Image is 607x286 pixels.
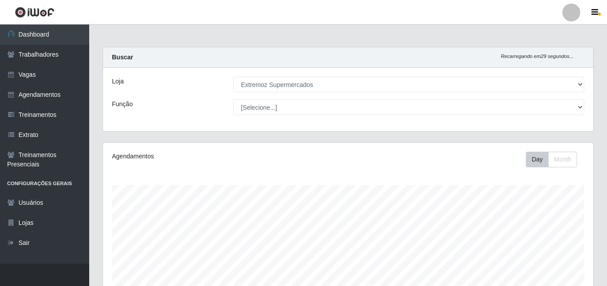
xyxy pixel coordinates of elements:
[112,77,124,86] label: Loja
[15,7,54,18] img: CoreUI Logo
[526,152,584,167] div: Toolbar with button groups
[112,152,301,161] div: Agendamentos
[112,54,133,61] strong: Buscar
[501,54,574,59] i: Recarregando em 29 segundos...
[526,152,577,167] div: First group
[112,99,133,109] label: Função
[526,152,549,167] button: Day
[548,152,577,167] button: Month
